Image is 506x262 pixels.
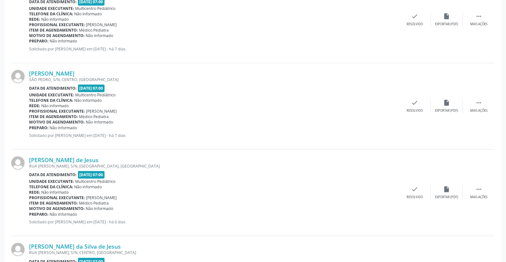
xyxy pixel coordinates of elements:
b: Rede: [29,17,40,22]
div: Mais ações [470,109,487,113]
span: Médico Pediatra [79,200,109,206]
span: [PERSON_NAME] [86,195,117,200]
p: Solicitado por [PERSON_NAME] em [DATE] - há 7 dias [29,46,399,52]
span: Não informado [86,119,113,125]
span: [DATE] 07:00 [78,171,105,178]
div: Resolvido [407,22,423,26]
span: [PERSON_NAME] [86,109,117,114]
span: Não informado [42,190,69,195]
div: RUA [PERSON_NAME], S/N, [GEOGRAPHIC_DATA], [GEOGRAPHIC_DATA] [29,163,399,169]
span: Não informado [74,98,102,103]
span: Não informado [74,184,102,190]
i: insert_drive_file [443,13,450,20]
b: Item de agendamento: [29,27,78,33]
b: Profissional executante: [29,109,85,114]
b: Unidade executante: [29,6,74,11]
b: Preparo: [29,125,49,131]
span: Não informado [42,17,69,22]
i: insert_drive_file [443,186,450,193]
p: Solicitado por [PERSON_NAME] em [DATE] - há 6 dias [29,219,399,225]
span: Não informado [86,206,113,211]
p: Solicitado por [PERSON_NAME] em [DATE] - há 7 dias [29,133,399,138]
div: Mais ações [470,22,487,26]
div: Mais ações [470,195,487,199]
b: Rede: [29,190,40,195]
i:  [475,13,482,20]
b: Preparo: [29,212,49,217]
div: Exportar (PDF) [435,22,458,26]
span: Não informado [50,38,77,44]
b: Motivo de agendamento: [29,33,85,38]
img: img [11,156,25,170]
div: SÃO PEDRO, S/N, CENTRO, [GEOGRAPHIC_DATA] [29,77,399,82]
b: Item de agendamento: [29,200,78,206]
b: Unidade executante: [29,179,74,184]
b: Profissional executante: [29,22,85,27]
b: Unidade executante: [29,92,74,98]
b: Profissional executante: [29,195,85,200]
span: Não informado [74,11,102,17]
b: Telefone da clínica: [29,98,73,103]
span: Multicentro Pediátrico [75,92,116,98]
div: Resolvido [407,109,423,113]
b: Rede: [29,103,40,109]
i:  [475,99,482,106]
b: Telefone da clínica: [29,11,73,17]
a: [PERSON_NAME] de Jesus [29,156,98,163]
div: Exportar (PDF) [435,109,458,113]
span: Multicentro Pediátrico [75,179,116,184]
i: check [411,13,418,20]
span: Não informado [42,103,69,109]
a: [PERSON_NAME] da Silva de Jesus [29,243,121,250]
span: Não informado [50,212,77,217]
b: Data de atendimento: [29,86,77,91]
b: Item de agendamento: [29,114,78,119]
b: Motivo de agendamento: [29,119,85,125]
b: Data de atendimento: [29,172,77,177]
a: [PERSON_NAME] [29,70,74,77]
b: Telefone da clínica: [29,184,73,190]
div: Exportar (PDF) [435,195,458,199]
span: Multicentro Pediátrico [75,6,116,11]
span: Médico Pediatra [79,114,109,119]
div: Resolvido [407,195,423,199]
b: Motivo de agendamento: [29,206,85,211]
div: RUA [PERSON_NAME], S/N, CENTRO, [GEOGRAPHIC_DATA] [29,250,399,255]
i:  [475,186,482,193]
span: [PERSON_NAME] [86,22,117,27]
i: check [411,186,418,193]
span: [DATE] 07:00 [78,85,105,92]
i: insert_drive_file [443,99,450,106]
span: Médico Pediatra [79,27,109,33]
span: Não informado [86,33,113,38]
span: Não informado [50,125,77,131]
img: img [11,70,25,83]
b: Preparo: [29,38,49,44]
i: check [411,99,418,106]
